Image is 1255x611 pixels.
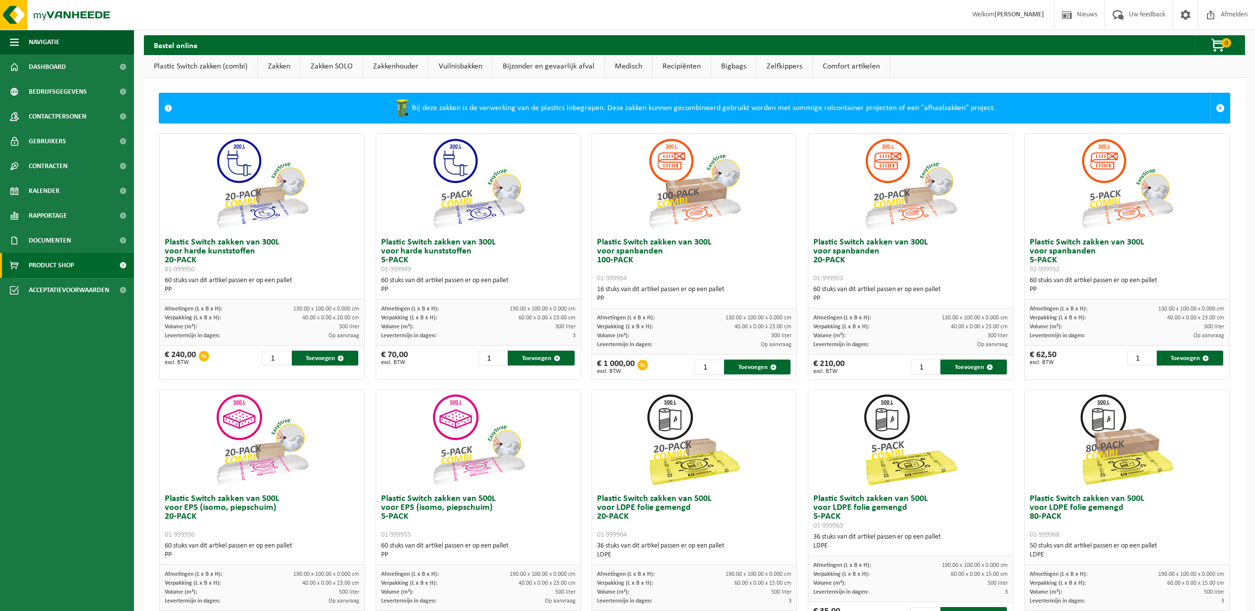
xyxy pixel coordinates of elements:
[510,306,576,312] span: 130.00 x 100.00 x 0.000 cm
[165,571,222,577] span: Afmetingen (L x B x H):
[645,134,744,233] img: 01-999954
[1030,266,1059,273] span: 01-999952
[1127,351,1156,366] input: 1
[1077,134,1177,233] img: 01-999952
[1030,285,1224,294] div: PP
[951,571,1008,577] span: 60.00 x 0.00 x 15.00 cm
[302,580,359,586] span: 40.00 x 0.00 x 23.00 cm
[29,30,60,55] span: Navigatie
[813,333,846,339] span: Volume (m³):
[392,98,412,118] img: WB-0240-HPE-GN-50.png
[381,531,411,539] span: 01-999955
[1210,93,1230,123] a: Sluit melding
[813,324,869,330] span: Verpakking (L x B x H):
[597,315,655,321] span: Afmetingen (L x B x H):
[813,368,845,374] span: excl. BTW
[144,35,207,55] h2: Bestel online
[597,333,629,339] span: Volume (m³):
[1077,390,1177,489] img: 01-999968
[1030,580,1086,586] span: Verpakking (L x B x H):
[29,203,67,228] span: Rapportage
[726,315,792,321] span: 130.00 x 100.00 x 0.000 cm
[339,589,359,595] span: 500 liter
[911,360,939,374] input: 1
[1030,550,1224,559] div: LDPE
[381,306,439,312] span: Afmetingen (L x B x H):
[813,294,1008,303] div: PP
[597,580,653,586] span: Verpakking (L x B x H):
[813,571,869,577] span: Verpakking (L x B x H):
[1030,598,1085,604] span: Levertermijn in dagen:
[1030,238,1224,274] h3: Plastic Switch zakken van 300L voor spanbanden 5-PACK
[597,494,792,539] h3: Plastic Switch zakken van 500L voor LDPE folie gemengd 20-PACK
[165,266,195,273] span: 01-999950
[994,11,1044,18] strong: [PERSON_NAME]
[381,571,439,577] span: Afmetingen (L x B x H):
[363,55,428,78] a: Zakkenhouder
[771,333,792,339] span: 300 liter
[977,342,1008,348] span: Op aanvraag
[555,589,576,595] span: 500 liter
[597,368,635,374] span: excl. BTW
[653,55,711,78] a: Recipiënten
[1030,324,1062,330] span: Volume (m³):
[1030,315,1086,321] span: Verpakking (L x B x H):
[429,390,528,489] img: 01-999955
[301,55,363,78] a: Zakken SOLO
[597,294,792,303] div: PP
[29,253,74,278] span: Product Shop
[29,129,66,154] span: Gebruikers
[1221,38,1231,48] span: 0
[597,285,792,303] div: 16 stuks van dit artikel passen er op een pallet
[1030,494,1224,539] h3: Plastic Switch zakken van 500L voor LDPE folie gemengd 80-PACK
[29,179,60,203] span: Kalender
[1030,542,1224,559] div: 50 stuks van dit artikel passen er op een pallet
[165,306,222,312] span: Afmetingen (L x B x H):
[165,550,359,559] div: PP
[177,93,1210,123] div: Bij deze zakken is de verwerking van de plastics inbegrepen. Deze zakken kunnen gecombineerd gebr...
[165,589,197,595] span: Volume (m³):
[258,55,300,78] a: Zakken
[597,598,652,604] span: Levertermijn in dagen:
[597,571,655,577] span: Afmetingen (L x B x H):
[724,360,791,374] button: Toevoegen
[711,55,756,78] a: Bigbags
[429,134,528,233] img: 01-999949
[813,533,1008,550] div: 36 stuks van dit artikel passen er op een pallet
[1204,589,1224,595] span: 500 liter
[508,351,574,366] button: Toevoegen
[813,542,1008,550] div: LDPE
[813,589,868,595] span: Levertermijn in dagen:
[381,589,413,595] span: Volume (m³):
[761,342,792,348] span: Op aanvraag
[597,542,792,559] div: 36 stuks van dit artikel passen er op een pallet
[597,360,635,374] div: € 1 000,00
[165,531,195,539] span: 01-999956
[381,276,576,294] div: 60 stuks van dit artikel passen er op een pallet
[1194,35,1244,55] button: 0
[381,266,411,273] span: 01-999949
[734,324,792,330] span: 40.00 x 0.00 x 23.00 cm
[510,571,576,577] span: 190.00 x 100.00 x 0.000 cm
[381,285,576,294] div: PP
[726,571,792,577] span: 190.00 x 100.00 x 0.000 cm
[813,522,843,530] span: 01-999963
[988,333,1008,339] span: 300 liter
[861,134,960,233] img: 01-999953
[29,228,71,253] span: Documenten
[381,598,436,604] span: Levertermijn in dagen:
[694,360,723,374] input: 1
[165,351,196,366] div: € 240,00
[597,324,653,330] span: Verpakking (L x B x H):
[597,589,629,595] span: Volume (m³):
[302,315,359,321] span: 40.00 x 0.00 x 20.00 cm
[165,238,359,274] h3: Plastic Switch zakken van 300L voor harde kunststoffen 20-PACK
[144,55,258,78] a: Plastic Switch zakken (combi)
[573,333,576,339] span: 3
[381,580,437,586] span: Verpakking (L x B x H):
[1030,360,1057,366] span: excl. BTW
[1030,276,1224,294] div: 60 stuks van dit artikel passen er op een pallet
[645,390,744,489] img: 01-999964
[1167,315,1224,321] span: 40.00 x 0.00 x 23.00 cm
[381,550,576,559] div: PP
